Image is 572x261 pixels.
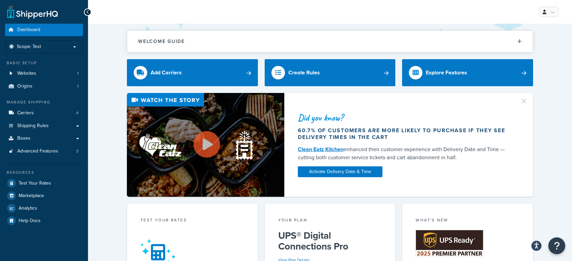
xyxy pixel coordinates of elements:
div: Manage Shipping [5,99,83,105]
span: Boxes [17,136,30,141]
span: Origins [17,84,32,89]
span: 1 [77,71,79,76]
span: Websites [17,71,36,76]
a: Dashboard [5,24,83,36]
span: 3 [76,148,79,154]
span: Marketplace [19,193,44,199]
div: Create Rules [288,68,320,77]
span: Dashboard [17,27,40,33]
h5: UPS® Digital Connections Pro [278,230,382,252]
a: Add Carriers [127,59,258,86]
li: Advanced Features [5,145,83,158]
span: Shipping Rules [17,123,49,129]
a: Boxes [5,132,83,145]
a: Help Docs [5,215,83,227]
div: Resources [5,170,83,175]
a: Clean Eatz Kitchen [298,145,344,153]
span: Analytics [19,206,37,211]
span: 4 [76,110,79,116]
div: What's New [416,217,520,225]
a: Explore Features [402,59,533,86]
li: Websites [5,67,83,80]
a: Activate Delivery Date & Time [298,166,382,177]
button: Welcome Guide [127,31,533,52]
a: Analytics [5,202,83,214]
a: Carriers4 [5,107,83,119]
a: Websites1 [5,67,83,80]
span: Help Docs [19,218,41,224]
h2: Welcome Guide [138,39,185,44]
a: Origins1 [5,80,83,93]
div: 60.7% of customers are more likely to purchase if they see delivery times in the cart [298,127,512,141]
li: Carriers [5,107,83,119]
div: Your Plan [278,217,382,225]
span: Test Your Rates [19,181,51,186]
img: Video thumbnail [127,93,284,197]
div: Test your rates [140,217,244,225]
button: Open Resource Center [548,237,565,254]
a: Marketplace [5,190,83,202]
div: Explore Features [426,68,467,77]
div: Basic Setup [5,60,83,66]
div: Add Carriers [151,68,182,77]
span: Scope: Test [17,44,41,50]
a: Test Your Rates [5,177,83,189]
span: Advanced Features [17,148,58,154]
div: Did you know? [298,113,512,122]
a: Shipping Rules [5,120,83,132]
span: 1 [77,84,79,89]
li: Origins [5,80,83,93]
a: Create Rules [265,59,396,86]
div: enhanced their customer experience with Delivery Date and Time — cutting both customer service ti... [298,145,512,162]
span: Carriers [17,110,34,116]
a: Advanced Features3 [5,145,83,158]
